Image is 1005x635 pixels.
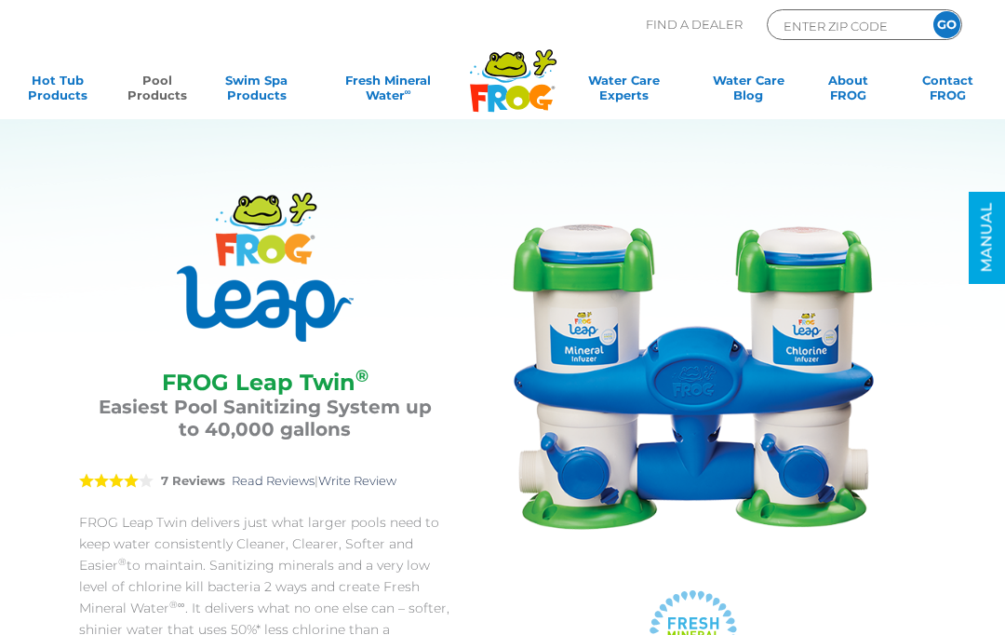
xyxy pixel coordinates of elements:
[710,73,787,110] a: Water CareBlog
[969,192,1005,284] a: MANUAL
[232,473,315,488] a: Read Reviews
[161,473,225,488] strong: 7 Reviews
[98,396,432,440] h3: Easiest Pool Sanitizing System up to 40,000 gallons
[933,11,960,38] input: GO
[909,73,986,110] a: ContactFROG
[646,9,743,40] p: Find A Dealer
[560,73,688,110] a: Water CareExperts
[782,15,907,36] input: Zip Code Form
[507,193,879,565] img: InfuzerTwin
[79,452,450,512] div: |
[118,556,127,568] sup: ®
[355,366,368,386] sup: ®
[318,473,396,488] a: Write Review
[218,73,295,110] a: Swim SpaProducts
[19,73,96,110] a: Hot TubProducts
[79,473,139,488] span: 4
[405,87,411,97] sup: ∞
[98,370,432,396] h2: FROG Leap Twin
[118,73,195,110] a: PoolProducts
[169,599,185,611] sup: ®∞
[177,193,354,342] img: Product Logo
[810,73,887,110] a: AboutFROG
[317,73,459,110] a: Fresh MineralWater∞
